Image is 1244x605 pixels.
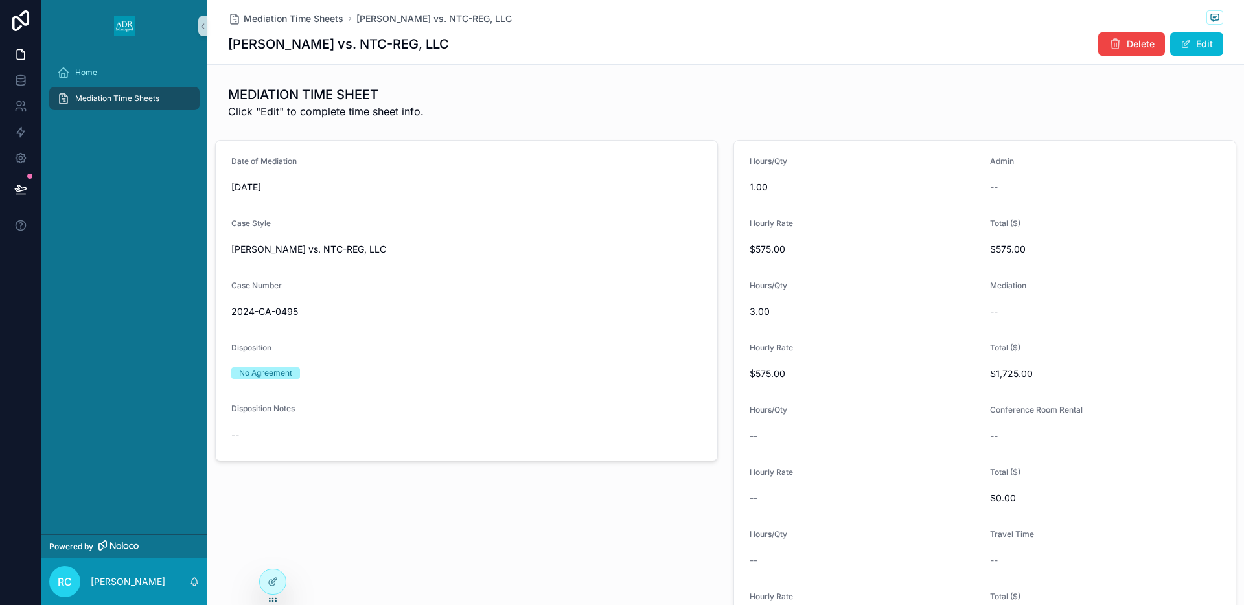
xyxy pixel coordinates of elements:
[1127,38,1155,51] span: Delete
[356,12,512,25] a: [PERSON_NAME] vs. NTC-REG, LLC
[990,181,998,194] span: --
[244,12,343,25] span: Mediation Time Sheets
[990,343,1020,352] span: Total ($)
[750,467,793,477] span: Hourly Rate
[750,305,980,318] span: 3.00
[750,243,980,256] span: $575.00
[49,542,93,552] span: Powered by
[990,591,1020,601] span: Total ($)
[990,243,1220,256] span: $575.00
[750,405,787,415] span: Hours/Qty
[990,280,1026,290] span: Mediation
[990,305,998,318] span: --
[990,367,1220,380] span: $1,725.00
[231,218,271,228] span: Case Style
[41,534,207,558] a: Powered by
[231,156,297,166] span: Date of Mediation
[990,467,1020,477] span: Total ($)
[239,367,292,379] div: No Agreement
[750,429,757,442] span: --
[750,156,787,166] span: Hours/Qty
[1098,32,1165,56] button: Delete
[228,104,424,119] span: Click "Edit" to complete time sheet info.
[114,16,135,36] img: App logo
[58,574,72,589] span: RC
[1170,32,1223,56] button: Edit
[750,554,757,567] span: --
[750,343,793,352] span: Hourly Rate
[231,243,702,256] span: [PERSON_NAME] vs. NTC-REG, LLC
[228,12,343,25] a: Mediation Time Sheets
[750,529,787,539] span: Hours/Qty
[75,93,159,104] span: Mediation Time Sheets
[231,280,282,290] span: Case Number
[750,492,757,505] span: --
[990,554,998,567] span: --
[990,529,1034,539] span: Travel Time
[75,67,97,78] span: Home
[750,280,787,290] span: Hours/Qty
[231,404,295,413] span: Disposition Notes
[750,218,793,228] span: Hourly Rate
[990,429,998,442] span: --
[990,492,1220,505] span: $0.00
[750,591,793,601] span: Hourly Rate
[49,61,200,84] a: Home
[91,575,165,588] p: [PERSON_NAME]
[231,343,271,352] span: Disposition
[41,52,207,127] div: scrollable content
[49,87,200,110] a: Mediation Time Sheets
[231,305,702,318] span: 2024-CA-0495
[990,218,1020,228] span: Total ($)
[231,428,239,441] span: --
[231,181,702,194] span: [DATE]
[228,86,424,104] h1: MEDIATION TIME SHEET
[990,405,1083,415] span: Conference Room Rental
[228,35,449,53] h1: [PERSON_NAME] vs. NTC-REG, LLC
[750,367,980,380] span: $575.00
[750,181,980,194] span: 1.00
[990,156,1014,166] span: Admin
